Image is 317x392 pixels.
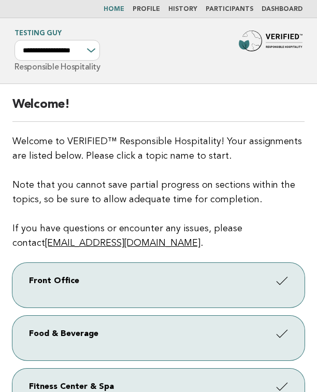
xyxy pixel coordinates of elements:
a: Participants [206,6,253,12]
a: Food & Beverage [12,316,305,360]
p: Welcome to VERIFIED™ Responsible Hospitality! Your assignments are listed below. Please click a t... [12,134,305,250]
a: History [168,6,197,12]
h2: Welcome! [12,96,305,122]
a: Profile [133,6,160,12]
a: Front Office [12,263,305,307]
img: Forbes Travel Guide [239,31,303,51]
a: Dashboard [262,6,302,12]
a: Testing Guy [15,30,61,37]
a: [EMAIL_ADDRESS][DOMAIN_NAME] [45,239,200,248]
h1: Responsible Hospitality [15,31,100,71]
a: Home [104,6,124,12]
